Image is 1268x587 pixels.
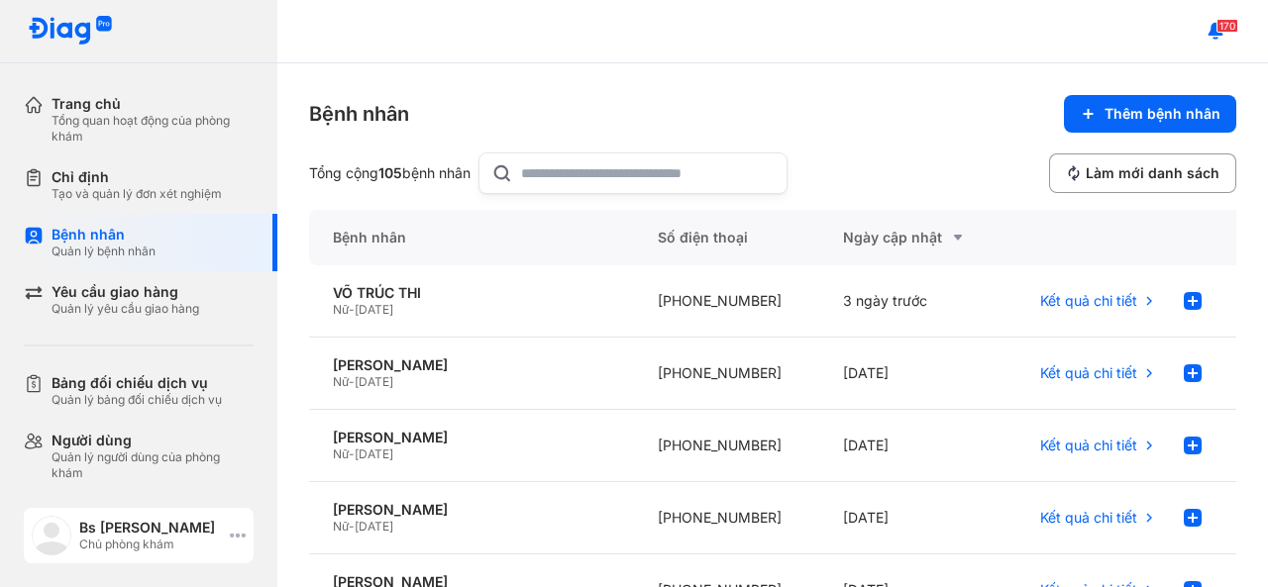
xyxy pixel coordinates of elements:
span: - [349,446,355,461]
div: Chỉ định [52,168,222,186]
div: Người dùng [52,432,254,449]
div: [PHONE_NUMBER] [634,338,819,410]
div: Trang chủ [52,95,254,113]
img: logo [28,16,113,47]
div: Quản lý người dùng của phòng khám [52,449,254,481]
div: [PERSON_NAME] [333,429,610,446]
span: [DATE] [355,446,393,461]
div: VÕ TRÚC THI [333,284,610,302]
div: Bảng đối chiếu dịch vụ [52,374,222,392]
button: Thêm bệnh nhân [1064,95,1236,133]
div: Quản lý bảng đối chiếu dịch vụ [52,392,222,408]
div: Tạo và quản lý đơn xét nghiệm [52,186,222,202]
button: Làm mới danh sách [1049,153,1236,193]
div: [PHONE_NUMBER] [634,265,819,338]
span: - [349,519,355,534]
div: Tổng cộng bệnh nhân [309,164,471,182]
span: - [349,374,355,389]
span: [DATE] [355,519,393,534]
div: Bệnh nhân [52,226,156,244]
div: [PHONE_NUMBER] [634,482,819,554]
span: [DATE] [355,302,393,317]
span: Kết quả chi tiết [1040,509,1137,527]
div: [DATE] [819,410,1004,482]
span: Kết quả chi tiết [1040,437,1137,454]
span: Nữ [333,519,349,534]
div: 3 ngày trước [819,265,1004,338]
span: - [349,302,355,317]
div: Bs [PERSON_NAME] [79,519,222,537]
div: Chủ phòng khám [79,537,222,552]
span: Nữ [333,446,349,461]
div: [PERSON_NAME] [333,501,610,519]
span: Nữ [333,374,349,389]
div: [DATE] [819,338,1004,410]
img: logo [32,516,71,555]
div: Tổng quan hoạt động của phòng khám [52,113,254,145]
div: Yêu cầu giao hàng [52,283,199,301]
span: 105 [378,164,402,181]
span: 170 [1216,19,1238,33]
div: Bệnh nhân [309,210,634,265]
span: Thêm bệnh nhân [1105,105,1220,123]
div: [PERSON_NAME] [333,356,610,374]
span: [DATE] [355,374,393,389]
span: Làm mới danh sách [1086,164,1219,182]
div: [DATE] [819,482,1004,554]
div: [PHONE_NUMBER] [634,410,819,482]
span: Kết quả chi tiết [1040,292,1137,310]
span: Kết quả chi tiết [1040,364,1137,382]
div: Bệnh nhân [309,100,409,128]
div: Quản lý yêu cầu giao hàng [52,301,199,317]
span: Nữ [333,302,349,317]
div: Số điện thoại [634,210,819,265]
div: Ngày cập nhật [843,226,981,249]
div: Quản lý bệnh nhân [52,244,156,259]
